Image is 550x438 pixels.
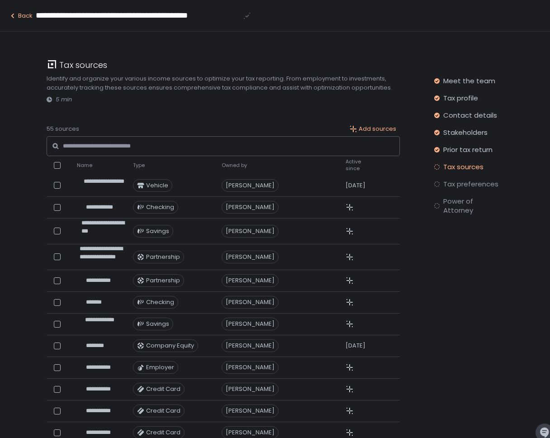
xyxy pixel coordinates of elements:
[146,320,169,328] span: Savings
[443,111,497,120] span: Contact details
[9,12,33,20] button: Back
[133,162,145,169] span: Type
[222,383,279,395] div: [PERSON_NAME]
[146,407,180,415] span: Credit Card
[222,339,279,352] div: [PERSON_NAME]
[350,125,396,133] button: Add sources
[146,227,169,235] span: Savings
[222,361,279,374] div: [PERSON_NAME]
[443,128,488,137] span: Stakeholders
[443,145,493,154] span: Prior tax return
[146,253,180,261] span: Partnership
[346,181,365,190] span: [DATE]
[443,162,484,171] span: Tax sources
[222,274,279,287] div: [PERSON_NAME]
[146,276,180,285] span: Partnership
[146,181,168,190] span: Vehicle
[146,428,180,437] span: Credit Card
[222,405,279,417] div: [PERSON_NAME]
[346,342,365,350] span: [DATE]
[222,179,279,192] div: [PERSON_NAME]
[146,363,174,371] span: Employer
[77,162,92,169] span: Name
[443,94,478,103] span: Tax profile
[346,158,365,172] span: Active since
[222,318,279,330] div: [PERSON_NAME]
[146,298,174,306] span: Checking
[47,74,400,92] div: Identify and organize your various income sources to optimize your tax reporting. From employment...
[222,225,279,238] div: [PERSON_NAME]
[443,76,495,86] span: Meet the team
[222,162,247,169] span: Owned by
[47,125,79,133] span: 55 sources
[443,197,503,215] span: Power of Attorney
[59,59,107,71] h1: Tax sources
[47,95,400,104] div: 5 min
[146,385,180,393] span: Credit Card
[443,180,498,189] span: Tax preferences
[146,203,174,211] span: Checking
[222,296,279,309] div: [PERSON_NAME]
[222,251,279,263] div: [PERSON_NAME]
[146,342,194,350] span: Company Equity
[222,201,279,214] div: [PERSON_NAME]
